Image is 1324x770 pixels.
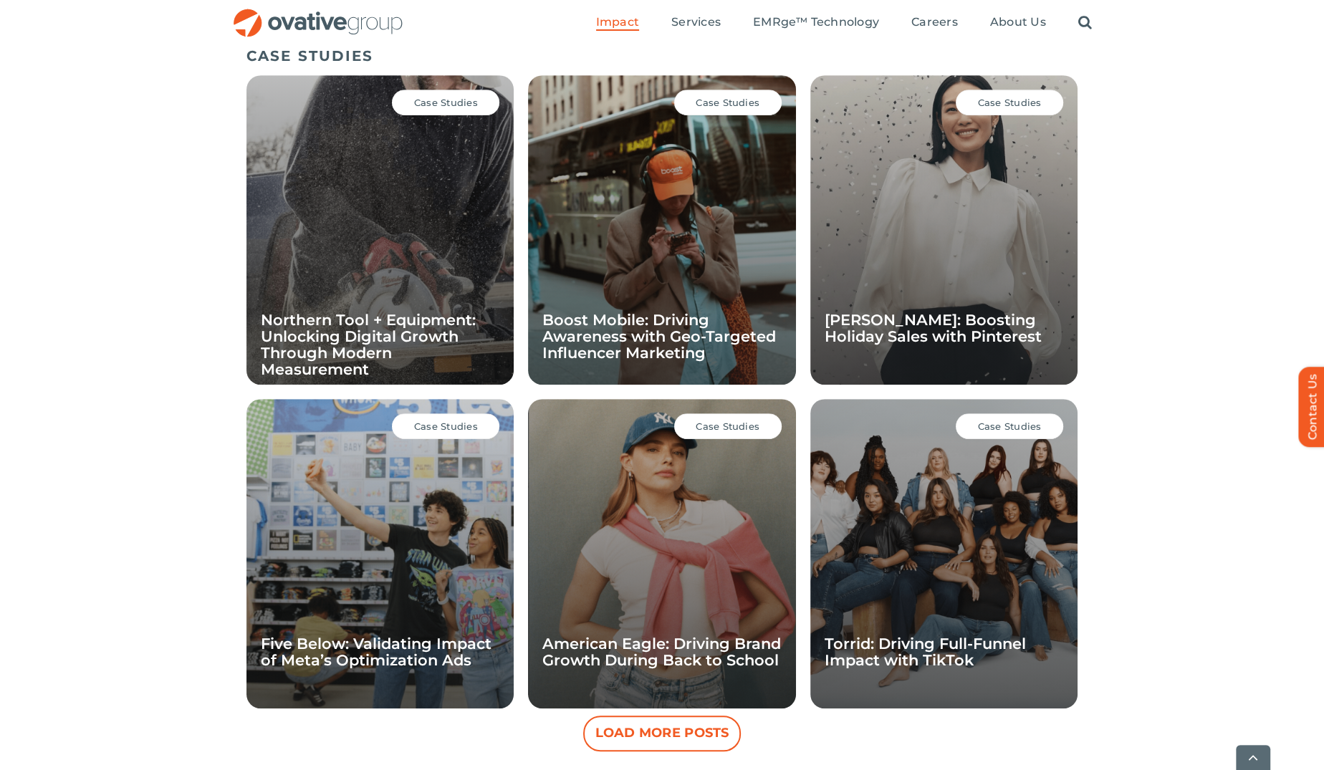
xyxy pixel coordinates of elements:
a: Northern Tool + Equipment: Unlocking Digital Growth Through Modern Measurement [261,311,476,378]
span: EMRge™ Technology [753,15,879,29]
h5: CASE STUDIES [246,47,1078,64]
a: Five Below: Validating Impact of Meta’s Optimization Ads [261,635,491,669]
a: American Eagle: Driving Brand Growth During Back to School [542,635,781,669]
button: Load More Posts [583,716,741,751]
span: About Us [990,15,1046,29]
a: Careers [911,15,958,31]
span: Impact [596,15,639,29]
a: OG_Full_horizontal_RGB [232,7,404,21]
a: Boost Mobile: Driving Awareness with Geo-Targeted Influencer Marketing [542,311,776,362]
a: Services [671,15,721,31]
a: Search [1078,15,1092,31]
span: Careers [911,15,958,29]
span: Services [671,15,721,29]
a: Impact [596,15,639,31]
a: [PERSON_NAME]: Boosting Holiday Sales with Pinterest [825,311,1042,345]
a: About Us [990,15,1046,31]
a: Torrid: Driving Full-Funnel Impact with TikTok [825,635,1026,669]
a: EMRge™ Technology [753,15,879,31]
